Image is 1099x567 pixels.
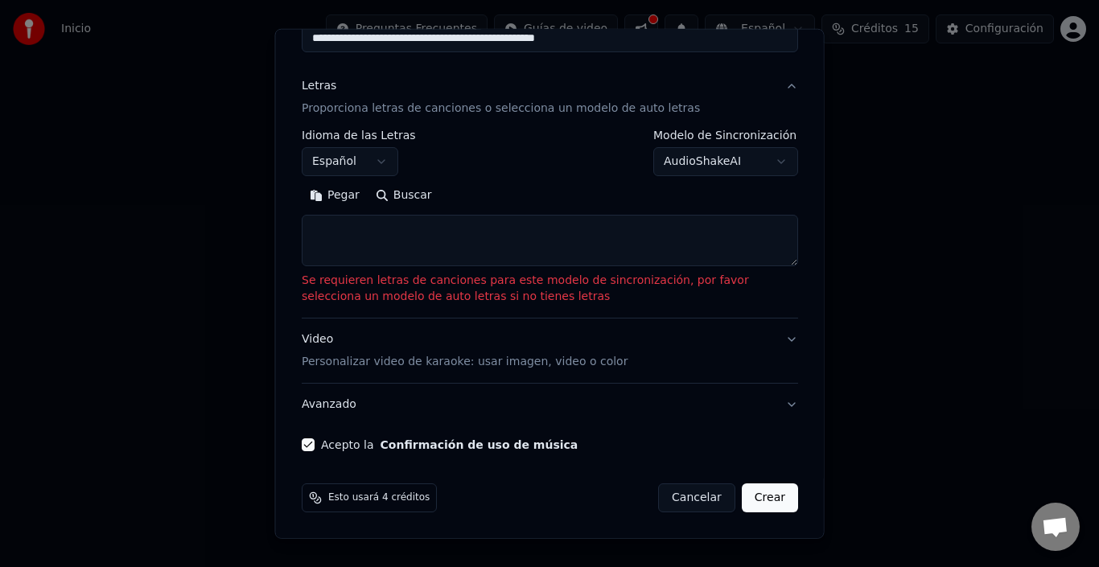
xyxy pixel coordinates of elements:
[302,129,798,318] div: LetrasProporciona letras de canciones o selecciona un modelo de auto letras
[328,491,430,504] span: Esto usará 4 créditos
[302,384,798,425] button: Avanzado
[367,183,439,208] button: Buscar
[380,439,578,450] button: Acepto la
[302,273,798,305] p: Se requieren letras de canciones para este modelo de sincronización, por favor selecciona un mode...
[653,129,798,141] label: Modelo de Sincronización
[302,78,336,94] div: Letras
[302,183,368,208] button: Pegar
[302,331,628,370] div: Video
[302,354,628,370] p: Personalizar video de karaoke: usar imagen, video o color
[302,318,798,383] button: VideoPersonalizar video de karaoke: usar imagen, video o color
[658,483,735,512] button: Cancelar
[741,483,797,512] button: Crear
[302,101,700,117] p: Proporciona letras de canciones o selecciona un modelo de auto letras
[321,439,578,450] label: Acepto la
[302,129,416,141] label: Idioma de las Letras
[302,65,798,129] button: LetrasProporciona letras de canciones o selecciona un modelo de auto letras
